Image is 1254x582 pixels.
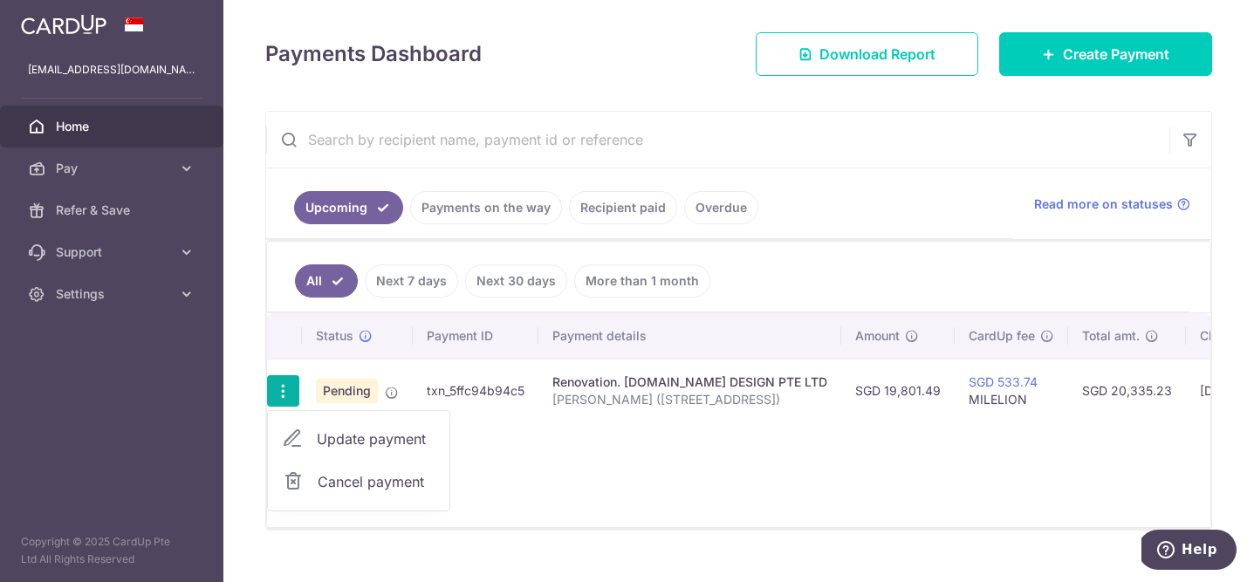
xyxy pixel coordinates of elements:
a: Read more on statuses [1034,195,1190,213]
th: Payment ID [413,313,538,359]
span: Pending [316,379,378,403]
span: Settings [56,285,171,303]
a: All [295,264,358,298]
td: MILELION [955,359,1068,422]
td: SGD 19,801.49 [841,359,955,422]
a: Payments on the way [410,191,562,224]
span: Download Report [819,44,935,65]
iframe: Opens a widget where you can find more information [1141,530,1237,573]
span: Amount [855,327,900,345]
a: More than 1 month [574,264,710,298]
span: Support [56,243,171,261]
a: Recipient paid [569,191,677,224]
a: Next 7 days [365,264,458,298]
td: SGD 20,335.23 [1068,359,1186,422]
p: [EMAIL_ADDRESS][DOMAIN_NAME] [28,61,195,79]
input: Search by recipient name, payment id or reference [266,112,1169,168]
th: Payment details [538,313,841,359]
a: Download Report [756,32,978,76]
span: CardUp fee [969,327,1035,345]
span: Home [56,118,171,135]
td: txn_5ffc94b94c5 [413,359,538,422]
h4: Payments Dashboard [265,38,482,70]
a: SGD 533.74 [969,374,1038,389]
a: Upcoming [294,191,403,224]
div: Renovation. [DOMAIN_NAME] DESIGN PTE LTD [552,373,827,391]
span: Read more on statuses [1034,195,1173,213]
p: [PERSON_NAME] ([STREET_ADDRESS]) [552,391,827,408]
a: Next 30 days [465,264,567,298]
span: Pay [56,160,171,177]
span: Total amt. [1082,327,1140,345]
span: Refer & Save [56,202,171,219]
img: CardUp [21,14,106,35]
span: Status [316,327,353,345]
span: Create Payment [1063,44,1169,65]
a: Overdue [684,191,758,224]
a: Create Payment [999,32,1212,76]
